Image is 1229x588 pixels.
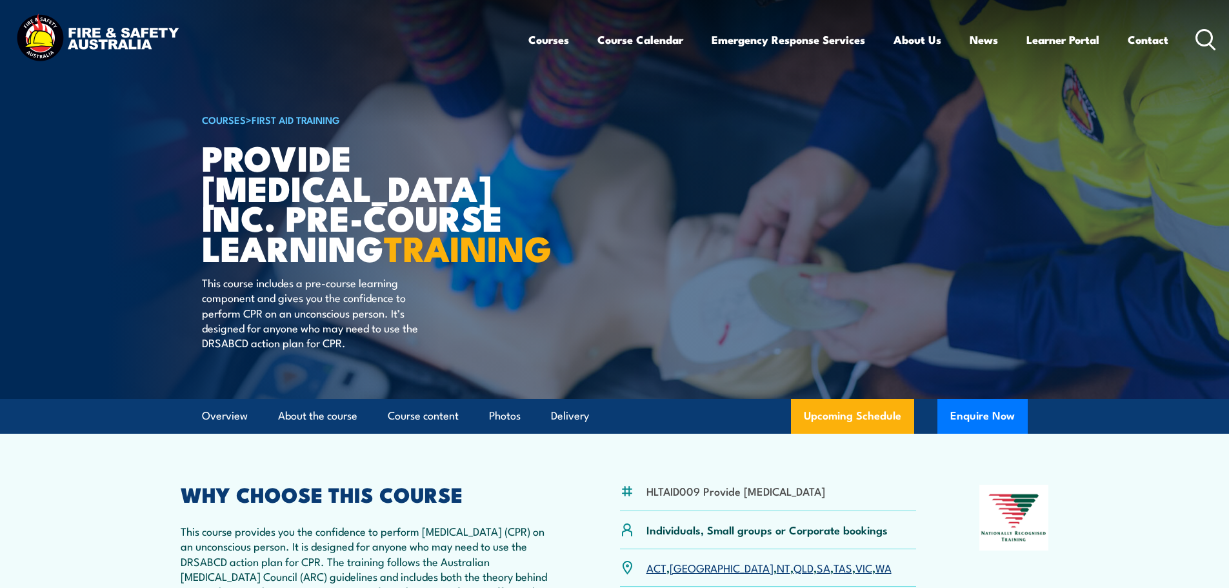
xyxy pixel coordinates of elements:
a: NT [777,560,790,575]
a: VIC [855,560,872,575]
button: Enquire Now [937,399,1028,434]
a: News [970,23,998,57]
a: WA [875,560,892,575]
a: Course Calendar [597,23,683,57]
a: Photos [489,399,521,433]
a: SA [817,560,830,575]
a: TAS [834,560,852,575]
a: Courses [528,23,569,57]
p: Individuals, Small groups or Corporate bookings [646,522,888,537]
a: Overview [202,399,248,433]
a: [GEOGRAPHIC_DATA] [670,560,774,575]
img: Nationally Recognised Training logo. [979,485,1049,551]
a: First Aid Training [252,112,340,127]
strong: TRAINING [384,220,552,274]
h6: > [202,112,521,127]
a: Emergency Response Services [712,23,865,57]
a: COURSES [202,112,246,127]
a: Course content [388,399,459,433]
a: About Us [894,23,941,57]
a: Upcoming Schedule [791,399,914,434]
a: About the course [278,399,357,433]
a: Learner Portal [1026,23,1099,57]
a: Contact [1128,23,1168,57]
p: , , , , , , , [646,560,892,575]
li: HLTAID009 Provide [MEDICAL_DATA] [646,483,825,498]
a: QLD [794,560,814,575]
a: ACT [646,560,666,575]
h2: WHY CHOOSE THIS COURSE [181,485,557,503]
h1: Provide [MEDICAL_DATA] inc. Pre-course Learning [202,142,521,263]
a: Delivery [551,399,589,433]
p: This course includes a pre-course learning component and gives you the confidence to perform CPR ... [202,275,437,350]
